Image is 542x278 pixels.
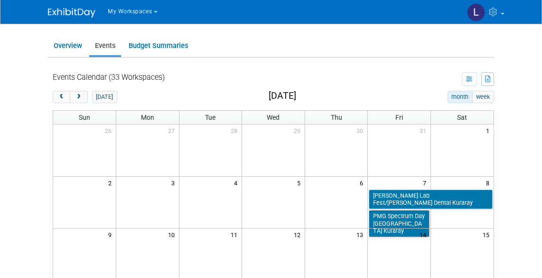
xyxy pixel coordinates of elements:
[108,8,152,15] span: My Workspaces
[107,229,116,240] span: 9
[89,37,121,55] a: Events
[53,72,165,83] div: Events Calendar (33 Workspaces)
[267,114,280,121] span: Wed
[230,125,242,136] span: 28
[53,91,70,103] button: prev
[296,177,305,189] span: 5
[170,177,179,189] span: 3
[355,125,367,136] span: 30
[485,76,491,82] i: Export to Spreadsheet (.csv)
[422,177,430,189] span: 7
[167,125,179,136] span: 27
[104,125,116,136] span: 26
[233,177,242,189] span: 4
[419,125,430,136] span: 31
[467,3,485,21] img: Lori Stewart
[485,177,494,189] span: 8
[331,114,342,121] span: Thu
[230,229,242,240] span: 11
[269,91,296,101] h2: [DATE]
[355,229,367,240] span: 13
[48,37,87,55] a: Overview
[205,114,215,121] span: Tue
[48,8,95,18] img: ExhibitDay
[70,91,87,103] button: next
[107,177,116,189] span: 2
[141,114,154,121] span: Mon
[293,125,305,136] span: 29
[359,177,367,189] span: 6
[92,91,117,103] button: [DATE]
[369,210,430,237] a: PMG Spectrum Day [GEOGRAPHIC_DATA] Kuraray
[395,114,403,121] span: Fri
[472,91,494,103] button: week
[419,229,430,240] span: 14
[448,91,473,103] button: month
[485,125,494,136] span: 1
[123,37,194,55] a: Budget Summaries
[79,114,90,121] span: Sun
[167,229,179,240] span: 10
[457,114,467,121] span: Sat
[293,229,305,240] span: 12
[369,190,493,209] a: [PERSON_NAME] Lab Fest/[PERSON_NAME] Dental Kuraray
[482,229,494,240] span: 15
